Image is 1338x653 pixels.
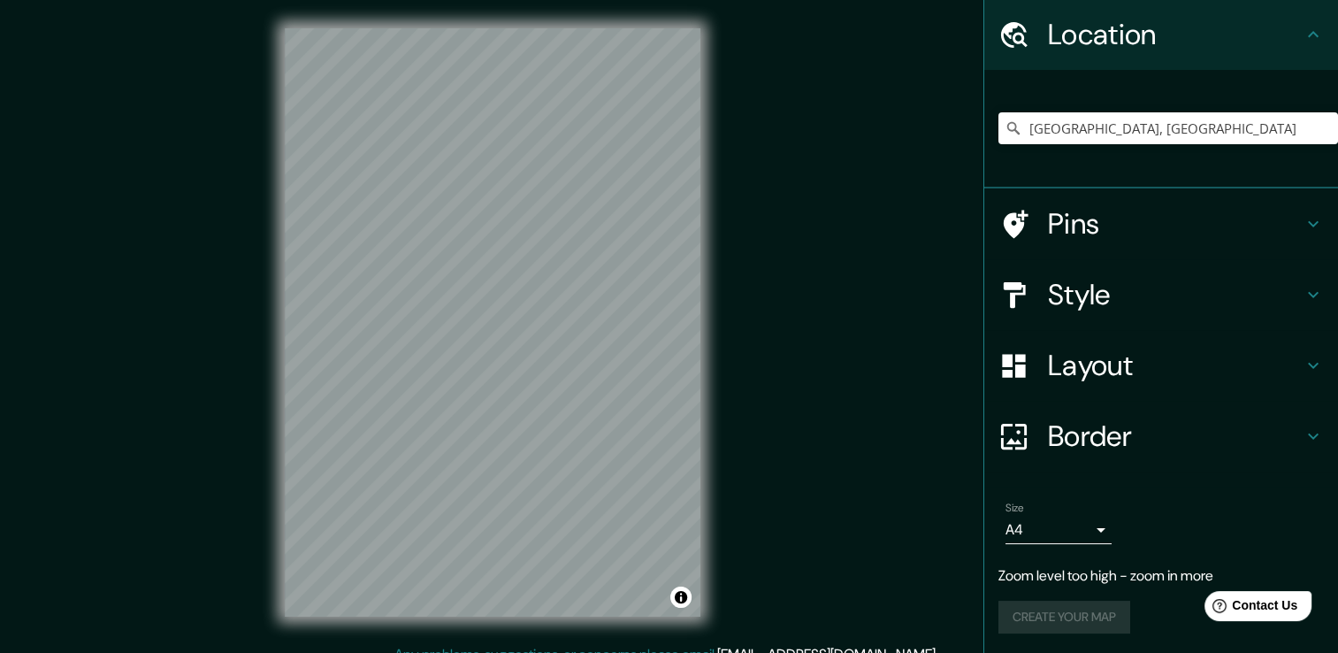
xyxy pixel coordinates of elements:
div: Style [984,259,1338,330]
canvas: Map [285,28,700,617]
h4: Style [1048,277,1303,312]
div: Border [984,401,1338,472]
button: Toggle attribution [670,587,692,608]
input: Pick your city or area [998,112,1338,144]
h4: Layout [1048,348,1303,383]
h4: Location [1048,17,1303,52]
p: Zoom level too high - zoom in more [998,565,1324,587]
div: Pins [984,188,1338,259]
label: Size [1005,501,1024,516]
div: Layout [984,330,1338,401]
h4: Pins [1048,206,1303,242]
h4: Border [1048,419,1303,454]
iframe: Help widget launcher [1181,584,1319,634]
div: A4 [1005,516,1112,544]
